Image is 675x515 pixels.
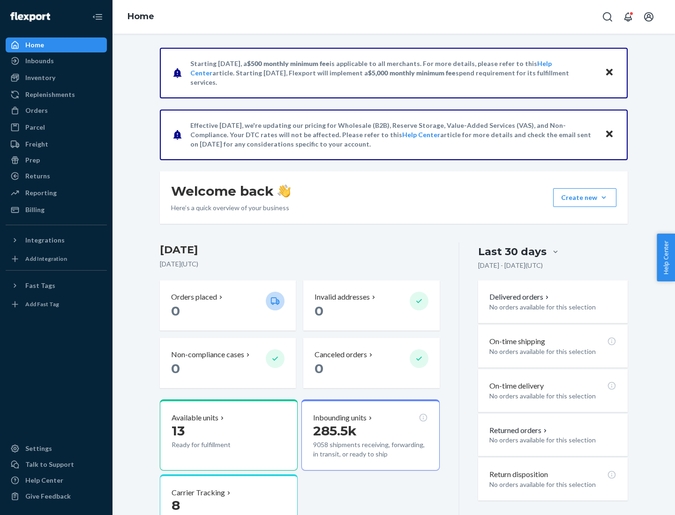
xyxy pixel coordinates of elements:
[313,412,367,423] p: Inbounding units
[489,425,549,436] button: Returned orders
[6,37,107,52] a: Home
[171,349,244,360] p: Non-compliance cases
[25,40,44,50] div: Home
[619,7,637,26] button: Open notifications
[489,435,616,445] p: No orders available for this selection
[6,473,107,488] a: Help Center
[6,278,107,293] button: Fast Tags
[172,487,225,498] p: Carrier Tracking
[6,53,107,68] a: Inbounds
[25,460,74,469] div: Talk to Support
[6,251,107,266] a: Add Integration
[25,73,55,82] div: Inventory
[25,255,67,263] div: Add Integration
[489,469,548,480] p: Return disposition
[25,281,55,290] div: Fast Tags
[171,292,217,302] p: Orders placed
[315,303,323,319] span: 0
[489,480,616,489] p: No orders available for this selection
[277,184,291,198] img: hand-wave emoji
[172,423,185,439] span: 13
[10,12,50,22] img: Flexport logo
[313,423,357,439] span: 285.5k
[603,66,615,80] button: Close
[553,188,616,207] button: Create new
[315,349,367,360] p: Canceled orders
[25,90,75,99] div: Replenishments
[657,234,675,281] button: Help Center
[171,303,180,319] span: 0
[25,155,40,165] div: Prep
[6,70,107,85] a: Inventory
[368,69,456,77] span: $5,000 monthly minimum fee
[6,297,107,312] a: Add Fast Tag
[489,336,545,347] p: On-time shipping
[489,381,544,391] p: On-time delivery
[160,280,296,331] button: Orders placed 0
[190,59,596,87] p: Starting [DATE], a is applicable to all merchants. For more details, please refer to this article...
[25,300,59,308] div: Add Fast Tag
[6,233,107,248] button: Integrations
[247,59,330,67] span: $500 monthly minimum fee
[303,338,439,388] button: Canceled orders 0
[172,497,180,513] span: 8
[171,203,291,213] p: Here’s a quick overview of your business
[6,169,107,184] a: Returns
[6,441,107,456] a: Settings
[25,106,48,115] div: Orders
[489,391,616,401] p: No orders available for this selection
[478,261,543,270] p: [DATE] - [DATE] ( UTC )
[127,11,154,22] a: Home
[478,244,547,259] div: Last 30 days
[88,7,107,26] button: Close Navigation
[489,347,616,356] p: No orders available for this selection
[313,440,427,459] p: 9058 shipments receiving, forwarding, in transit, or ready to ship
[639,7,658,26] button: Open account menu
[160,338,296,388] button: Non-compliance cases 0
[402,131,440,139] a: Help Center
[6,153,107,168] a: Prep
[6,87,107,102] a: Replenishments
[25,56,54,66] div: Inbounds
[25,171,50,181] div: Returns
[160,259,440,269] p: [DATE] ( UTC )
[315,292,370,302] p: Invalid addresses
[160,399,298,471] button: Available units13Ready for fulfillment
[303,280,439,331] button: Invalid addresses 0
[25,123,45,132] div: Parcel
[301,399,439,471] button: Inbounding units285.5k9058 shipments receiving, forwarding, in transit, or ready to ship
[6,457,107,472] a: Talk to Support
[171,183,291,199] h1: Welcome back
[6,185,107,200] a: Reporting
[160,243,440,257] h3: [DATE]
[25,235,65,245] div: Integrations
[6,103,107,118] a: Orders
[190,121,596,149] p: Effective [DATE], we're updating our pricing for Wholesale (B2B), Reserve Storage, Value-Added Se...
[6,137,107,152] a: Freight
[120,3,162,30] ol: breadcrumbs
[25,492,71,501] div: Give Feedback
[25,188,57,198] div: Reporting
[598,7,617,26] button: Open Search Box
[489,292,551,302] button: Delivered orders
[25,476,63,485] div: Help Center
[25,444,52,453] div: Settings
[315,360,323,376] span: 0
[171,360,180,376] span: 0
[25,140,48,149] div: Freight
[6,489,107,504] button: Give Feedback
[6,202,107,217] a: Billing
[603,128,615,141] button: Close
[172,440,258,449] p: Ready for fulfillment
[172,412,218,423] p: Available units
[489,302,616,312] p: No orders available for this selection
[6,120,107,135] a: Parcel
[25,205,45,214] div: Billing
